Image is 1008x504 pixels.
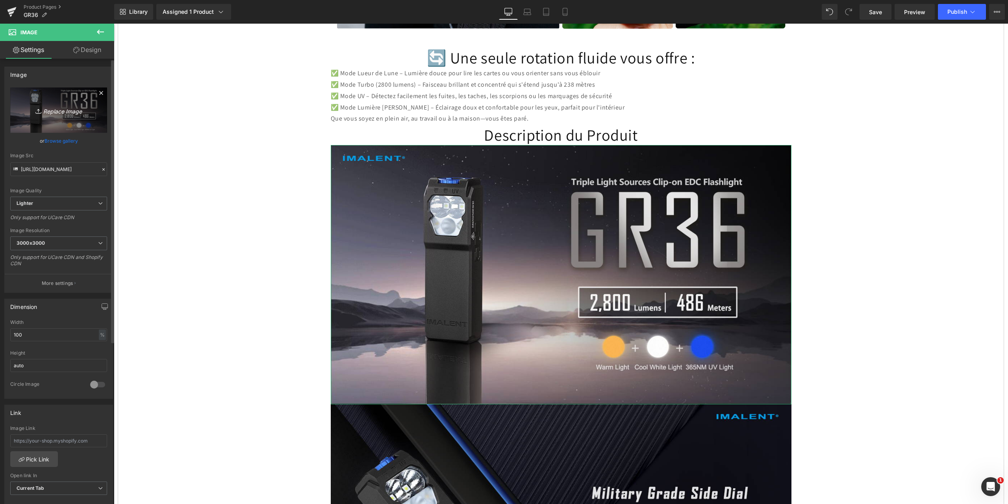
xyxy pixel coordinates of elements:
div: Open link In [10,473,107,478]
div: Height [10,350,107,356]
span: GR36 [24,12,38,18]
input: Link [10,162,107,176]
h1: Description du Produit [217,101,678,121]
div: Only support for UCare CDN [10,214,107,226]
div: Circle Image [10,381,82,389]
img: IMALENT LD35 Lampe de poche rechargeable EDC [217,121,678,381]
button: Undo [822,4,838,20]
a: Product Pages [24,4,114,10]
p: ✅ Mode Lueur de Lune – Lumière douce pour lire les cartes ou vous orienter sans vous éblouir ✅ Mo... [217,44,678,101]
p: More settings [42,280,73,287]
a: Preview [895,4,935,20]
iframe: Intercom live chat [981,477,1000,496]
div: Width [10,320,107,325]
b: Lighter [17,200,33,206]
span: Library [129,8,148,15]
a: Desktop [499,4,518,20]
span: Preview [904,8,925,16]
a: Design [59,41,116,59]
a: Pick Link [10,451,58,467]
div: or [10,137,107,145]
div: Image Link [10,426,107,431]
a: Mobile [556,4,574,20]
div: Dimension [10,299,37,310]
div: Assigned 1 Product [163,8,225,16]
button: Publish [938,4,986,20]
a: Tablet [537,4,556,20]
h1: 🔄 Une seule rotation fluide vous offre : [217,24,678,44]
div: Only support for UCare CDN and Shopify CDN [10,254,107,272]
span: Publish [947,9,967,15]
a: Browse gallery [44,134,78,148]
span: 1 [997,477,1004,484]
div: Image Resolution [10,228,107,233]
a: Laptop [518,4,537,20]
span: Image [20,29,37,35]
div: Image Quality [10,188,107,193]
b: Current Tab [17,485,44,491]
b: 3000x3000 [17,240,45,246]
input: https://your-shop.myshopify.com [10,434,107,447]
div: % [99,329,106,340]
div: Link [10,405,21,416]
div: Image Src [10,153,107,158]
input: auto [10,359,107,372]
button: More [989,4,1005,20]
button: More settings [5,274,113,292]
button: Redo [841,4,856,20]
div: Image [10,67,27,78]
a: New Library [114,4,153,20]
span: Save [869,8,882,16]
i: Replace Image [27,105,90,115]
input: auto [10,328,107,341]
